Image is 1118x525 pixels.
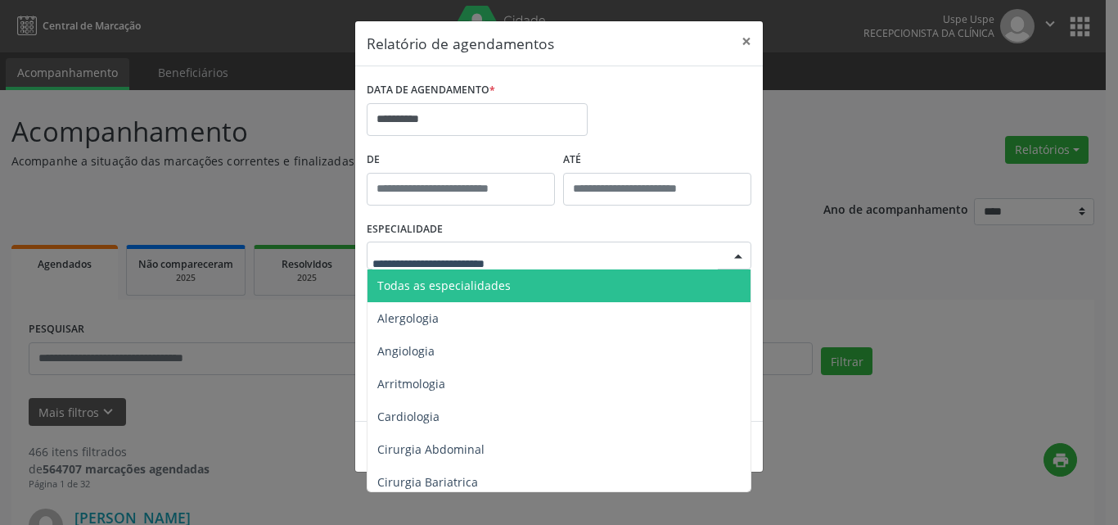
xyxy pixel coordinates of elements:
[563,147,751,173] label: ATÉ
[367,147,555,173] label: De
[367,33,554,54] h5: Relatório de agendamentos
[377,441,485,457] span: Cirurgia Abdominal
[367,78,495,103] label: DATA DE AGENDAMENTO
[377,474,478,490] span: Cirurgia Bariatrica
[377,310,439,326] span: Alergologia
[377,343,435,359] span: Angiologia
[367,217,443,242] label: ESPECIALIDADE
[377,409,440,424] span: Cardiologia
[377,278,511,293] span: Todas as especialidades
[377,376,445,391] span: Arritmologia
[730,21,763,61] button: Close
